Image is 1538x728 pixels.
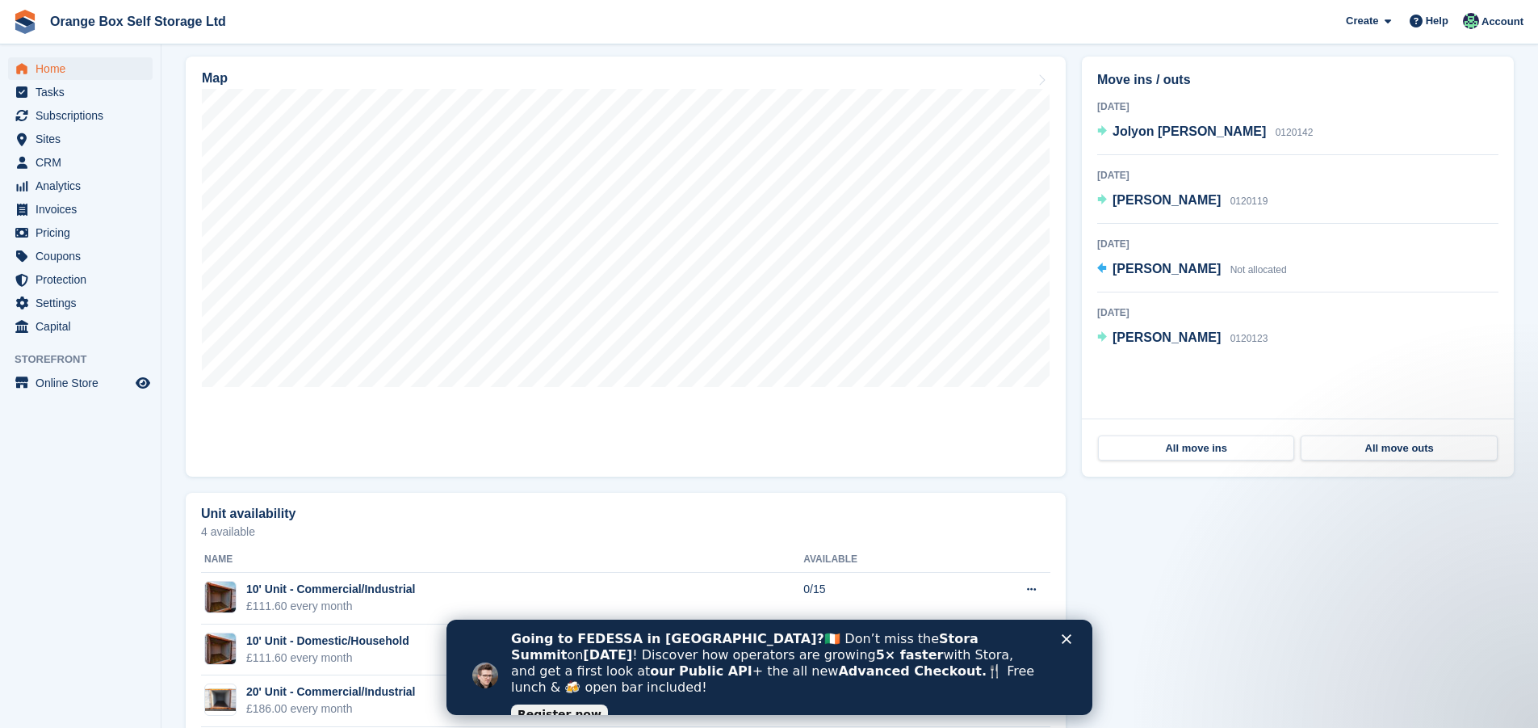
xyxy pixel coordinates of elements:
div: 20' Unit - Commercial/Industrial [246,684,416,701]
img: 10'%20Orange%20Box%20Open.jpg [205,581,236,613]
p: 4 available [201,526,1050,537]
a: menu [8,268,153,291]
a: menu [8,315,153,338]
a: menu [8,221,153,244]
span: Capital [36,315,132,338]
a: menu [8,198,153,221]
a: All move outs [1301,436,1497,461]
span: Tasks [36,81,132,103]
a: menu [8,151,153,174]
a: Jolyon [PERSON_NAME] 0120142 [1097,122,1313,143]
span: Subscriptions [36,104,132,127]
h2: Move ins / outs [1097,70,1498,90]
a: Register now [65,85,161,104]
a: Orange Box Self Storage Ltd [44,8,233,35]
a: menu [8,128,153,150]
div: £111.60 every month [246,650,409,667]
a: [PERSON_NAME] 0120119 [1097,191,1268,212]
td: 0/15 [803,573,955,625]
span: Storefront [15,351,161,368]
a: All move ins [1098,436,1294,461]
div: Close [615,15,631,24]
span: 0120119 [1230,196,1268,207]
a: menu [8,81,153,103]
span: Analytics [36,175,132,197]
span: 0120123 [1230,333,1268,344]
span: Coupons [36,245,132,267]
a: menu [8,245,153,267]
div: 10' Unit - Domestic/Household [246,633,409,650]
span: Not allocated [1230,264,1287,276]
h2: Unit availability [201,507,295,521]
span: CRM [36,151,132,174]
div: [DATE] [1097,168,1498,183]
a: [PERSON_NAME] 0120123 [1097,328,1268,349]
span: Help [1426,13,1448,29]
span: Create [1346,13,1378,29]
span: Online Store [36,372,132,394]
a: Preview store [133,373,153,393]
span: Settings [36,292,132,314]
div: [DATE] [1097,99,1498,114]
div: £186.00 every month [246,701,416,717]
img: 10'%20Orange%20Box%20Open.jpg [205,633,236,665]
img: 345.JPG [205,688,236,712]
span: Pricing [36,221,132,244]
span: [PERSON_NAME] [1113,330,1221,344]
div: 10' Unit - Commercial/Industrial [246,581,416,598]
a: [PERSON_NAME] Not allocated [1097,259,1287,280]
h2: Map [202,71,228,86]
a: menu [8,104,153,127]
th: Name [201,547,803,573]
div: £111.60 every month [246,598,416,615]
a: menu [8,372,153,394]
span: Invoices [36,198,132,221]
a: Map [186,57,1066,477]
span: Protection [36,268,132,291]
img: Claire Mounsey [1463,13,1479,29]
span: [PERSON_NAME] [1113,262,1221,276]
th: Available [803,547,955,573]
img: stora-icon-8386f47178a22dfd0bd8f6a31ec36ba5ce8667c1dd55bd0f319d3a0aa187defe.svg [13,10,37,34]
div: [DATE] [1097,305,1498,320]
a: menu [8,175,153,197]
span: Sites [36,128,132,150]
a: menu [8,292,153,314]
span: Account [1481,14,1523,30]
span: Jolyon [PERSON_NAME] [1113,124,1266,138]
a: menu [8,57,153,80]
span: 0120142 [1276,127,1314,138]
div: [DATE] [1097,237,1498,251]
span: Home [36,57,132,80]
iframe: Intercom live chat banner [446,620,1092,715]
span: [PERSON_NAME] [1113,193,1221,207]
